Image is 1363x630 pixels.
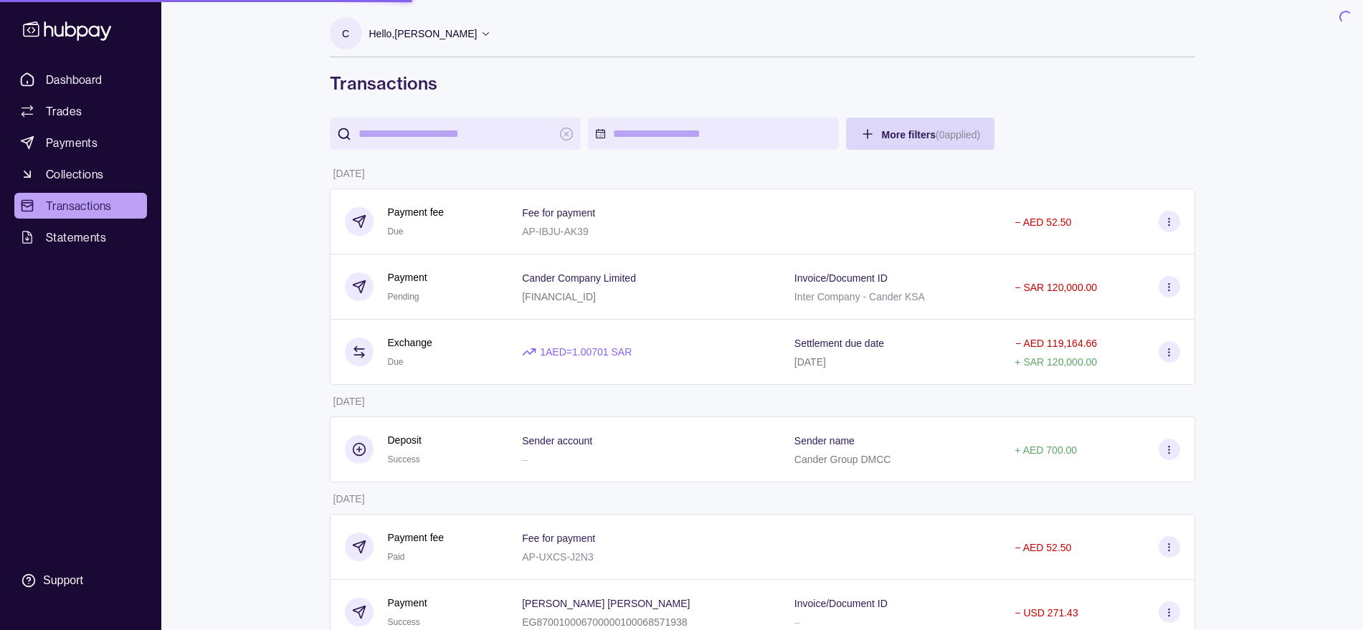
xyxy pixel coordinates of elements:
[794,454,891,465] p: Cander Group DMCC
[46,166,103,183] span: Collections
[14,161,147,187] a: Collections
[522,272,636,284] p: Cander Company Limited
[522,551,594,563] p: AP-UXCS-J2N3
[794,272,888,284] p: Invoice/Document ID
[388,530,445,545] p: Payment fee
[388,292,419,302] span: Pending
[522,598,690,609] p: [PERSON_NAME] [PERSON_NAME]
[1015,356,1097,368] p: + SAR 120,000.00
[369,26,478,42] p: Hello, [PERSON_NAME]
[14,98,147,124] a: Trades
[333,168,365,179] p: [DATE]
[46,134,98,151] span: Payments
[1015,282,1097,293] p: − SAR 120,000.00
[522,454,528,465] p: –
[333,396,365,407] p: [DATE]
[388,204,445,220] p: Payment fee
[1015,542,1071,553] p: − AED 52.50
[388,595,427,611] p: Payment
[333,493,365,505] p: [DATE]
[936,129,980,140] p: ( 0 applied)
[46,71,103,88] span: Dashboard
[794,598,888,609] p: Invoice/Document ID
[1015,607,1078,619] p: − USD 271.43
[388,357,404,367] span: Due
[330,72,1195,95] h1: Transactions
[14,565,147,596] a: Support
[388,617,420,627] span: Success
[46,229,106,246] span: Statements
[522,226,589,237] p: AP-IBJU-AK39
[522,533,595,544] p: Fee for payment
[14,67,147,92] a: Dashboard
[522,207,595,219] p: Fee for payment
[358,118,552,150] input: search
[794,616,800,628] p: –
[43,573,83,588] div: Support
[794,338,884,349] p: Settlement due date
[522,291,596,302] p: [FINANCIAL_ID]
[46,197,112,214] span: Transactions
[1015,338,1097,349] p: − AED 119,164.66
[388,226,404,237] span: Due
[1015,216,1071,228] p: − AED 52.50
[794,356,826,368] p: [DATE]
[522,616,687,628] p: EG870010006700000100068571938
[14,193,147,219] a: Transactions
[846,118,995,150] button: More filters(0applied)
[342,26,349,42] p: C
[388,432,422,448] p: Deposit
[388,335,432,350] p: Exchange
[388,454,420,464] span: Success
[794,435,855,447] p: Sender name
[14,130,147,156] a: Payments
[540,344,632,360] p: 1 AED = 1.00701 SAR
[882,129,981,140] span: More filters
[522,435,592,447] p: Sender account
[794,291,925,302] p: Inter Company - Cander KSA
[388,269,427,285] p: Payment
[388,552,405,562] span: Paid
[46,102,82,120] span: Trades
[1015,444,1077,456] p: + AED 700.00
[14,224,147,250] a: Statements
